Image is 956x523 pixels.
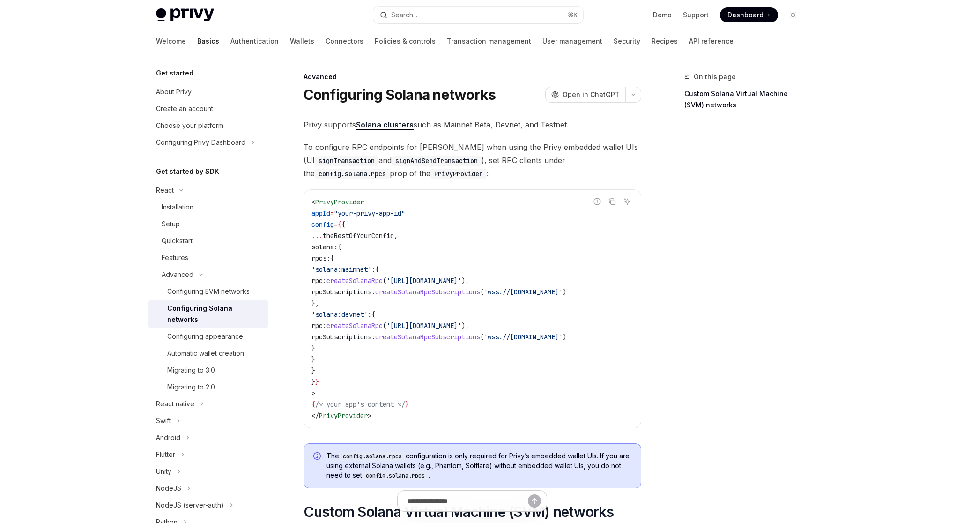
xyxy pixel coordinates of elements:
div: Search... [391,9,417,21]
a: Configuring appearance [148,328,268,345]
span: solana: [311,243,338,251]
span: PrivyProvider [319,411,368,420]
div: Android [156,432,180,443]
a: Configuring EVM networks [148,283,268,300]
span: createSolanaRpcSubscriptions [375,288,480,296]
a: Quickstart [148,232,268,249]
span: config [311,220,334,229]
div: Migrating to 3.0 [167,365,215,376]
span: rpc: [311,321,326,330]
div: Features [162,252,188,263]
span: theRestOfYourConfig [323,232,394,240]
button: Toggle NodeJS (server-auth) section [148,497,268,514]
button: Toggle React native section [148,396,268,412]
div: Quickstart [162,235,193,247]
button: Toggle Android section [148,429,268,446]
div: Automatic wallet creation [167,348,244,359]
div: Create an account [156,103,213,114]
span: Open in ChatGPT [563,90,620,99]
code: signAndSendTransaction [392,156,482,166]
a: Transaction management [447,30,531,52]
span: > [368,411,371,420]
span: 'solana:mainnet' [311,265,371,274]
h1: Configuring Solana networks [304,86,496,103]
span: }, [311,299,319,307]
span: } [311,378,315,386]
a: Security [614,30,640,52]
code: config.solana.rpcs [362,471,429,480]
a: Choose your platform [148,117,268,134]
a: Migrating to 2.0 [148,379,268,396]
span: > [311,389,315,397]
span: 'wss://[DOMAIN_NAME]' [484,288,563,296]
button: Open search [373,7,583,23]
button: Toggle Configuring Privy Dashboard section [148,134,268,151]
span: } [405,400,409,409]
span: , [394,232,398,240]
button: Report incorrect code [591,195,603,208]
span: createSolanaRpc [326,276,383,285]
span: : [368,310,371,319]
span: rpcSubscriptions: [311,288,375,296]
span: ), [461,276,469,285]
a: Support [683,10,709,20]
span: ( [383,321,386,330]
div: React native [156,398,194,410]
a: Wallets [290,30,314,52]
a: Connectors [326,30,363,52]
h5: Get started by SDK [156,166,219,177]
button: Send message [528,494,541,508]
span: ( [480,333,484,341]
span: ( [383,276,386,285]
div: Installation [162,202,193,213]
button: Ask AI [621,195,633,208]
div: Unity [156,466,171,477]
a: Recipes [652,30,678,52]
span: = [330,209,334,217]
span: "your-privy-app-id" [334,209,405,217]
span: { [338,243,341,251]
a: Policies & controls [375,30,436,52]
svg: Info [313,452,323,462]
span: = [334,220,338,229]
span: The configuration is only required for Privy’s embedded wallet UIs. If you are using external Sol... [326,451,631,480]
code: config.solana.rpcs [339,452,406,461]
span: rpcs: [311,254,330,262]
span: { [330,254,334,262]
a: Create an account [148,100,268,117]
span: </ [311,411,319,420]
span: PrivyProvider [315,198,364,206]
button: Toggle Unity section [148,463,268,480]
span: ( [480,288,484,296]
a: About Privy [148,83,268,100]
span: '[URL][DOMAIN_NAME]' [386,321,461,330]
a: Demo [653,10,672,20]
div: Choose your platform [156,120,223,131]
a: Authentication [230,30,279,52]
span: /* your app's content */ [315,400,405,409]
div: Advanced [304,72,641,82]
span: createSolanaRpc [326,321,383,330]
span: } [315,378,319,386]
button: Open in ChatGPT [545,87,625,103]
span: To configure RPC endpoints for [PERSON_NAME] when using the Privy embedded wallet UIs (UI and ), ... [304,141,641,180]
button: Toggle React section [148,182,268,199]
span: 'solana:devnet' [311,310,368,319]
input: Ask a question... [407,491,528,511]
div: Migrating to 2.0 [167,381,215,393]
div: NodeJS (server-auth) [156,500,224,511]
span: rpc: [311,276,326,285]
span: createSolanaRpcSubscriptions [375,333,480,341]
span: } [311,344,315,352]
a: Automatic wallet creation [148,345,268,362]
div: Configuring Solana networks [167,303,263,325]
div: Flutter [156,449,175,460]
div: Swift [156,415,171,426]
span: Privy supports such as Mainnet Beta, Devnet, and Testnet. [304,118,641,131]
span: Dashboard [727,10,763,20]
button: Toggle Flutter section [148,446,268,463]
span: ... [311,232,323,240]
div: React [156,185,174,196]
span: rpcSubscriptions: [311,333,375,341]
span: { [311,400,315,409]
